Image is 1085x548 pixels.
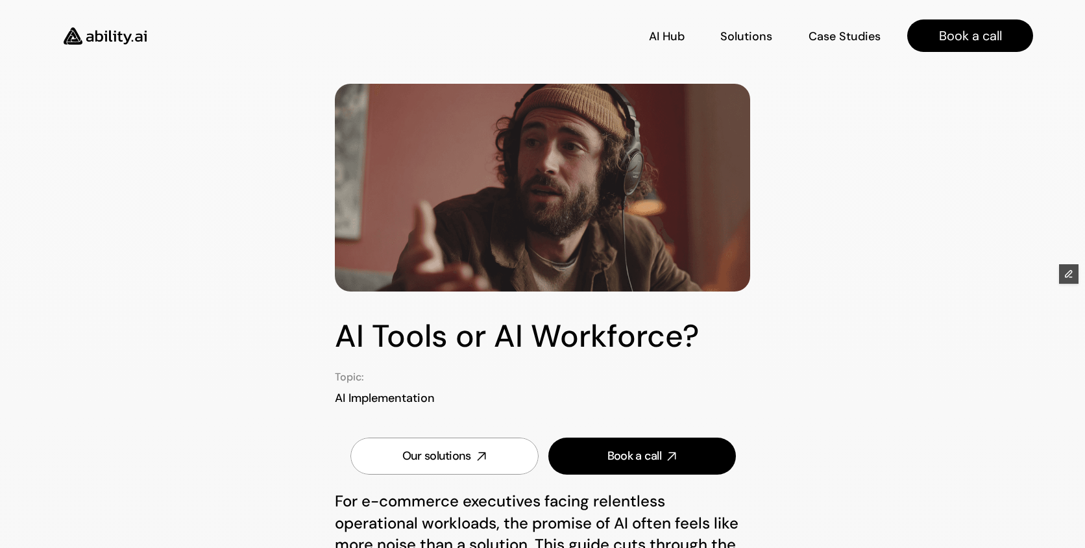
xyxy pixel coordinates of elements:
[548,438,737,475] a: Book a call
[607,448,661,464] div: Book a call
[907,19,1033,52] a: Book a call
[350,438,539,475] a: Our solutions
[649,29,685,45] p: AI Hub
[335,390,750,406] p: AI Implementation
[939,27,1002,45] p: Book a call
[402,448,471,464] div: Our solutions
[1059,264,1079,284] button: Edit Framer Content
[720,25,772,47] a: Solutions
[720,29,772,45] p: Solutions
[335,370,364,384] p: Topic:
[335,318,750,355] h1: AI Tools or AI Workforce?
[165,19,1033,52] nav: Main navigation
[809,29,881,45] p: Case Studies
[649,25,685,47] a: AI Hub
[808,25,881,47] a: Case Studies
